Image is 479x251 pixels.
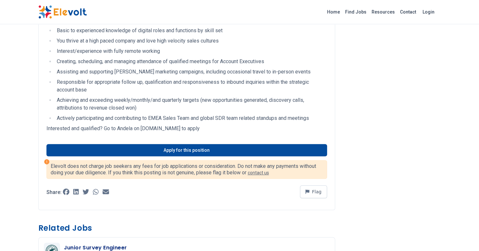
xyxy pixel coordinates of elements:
a: Contact [397,7,419,17]
p: Elevolt does not charge job seekers any fees for job applications or consideration. Do not make a... [51,163,323,176]
li: Creating, scheduling, and managing attendance of qualified meetings for Account Executives [55,58,327,65]
a: Resources [369,7,397,17]
iframe: Chat Widget [447,220,479,251]
a: Login [419,5,438,18]
li: Basic to experienced knowledge of digital roles and functions by skill set [55,27,327,34]
p: Interested and qualified? Go to Andela on [DOMAIN_NAME] to apply [46,125,327,132]
li: Assisting and supporting [PERSON_NAME] marketing campaigns, including occasional travel to in-per... [55,68,327,76]
h3: Related Jobs [38,223,335,233]
a: Apply for this position [46,144,327,156]
a: contact us [248,170,269,175]
li: Achieving and exceeding weekly/monthly/and quarterly targets (new opportunities generated, discov... [55,96,327,112]
li: Actively participating and contributing to EMEA Sales Team and global SDR team related standups a... [55,114,327,122]
li: You thrive at a high paced company and love high velocity sales cultures [55,37,327,45]
p: Share: [46,190,62,195]
li: Interest/experience with fully remote working [55,47,327,55]
a: Find Jobs [343,7,369,17]
a: Home [324,7,343,17]
img: Elevolt [38,5,87,19]
li: Responsible for appropriate follow up, qualification and responsiveness to inbound inquiries with... [55,78,327,94]
button: Flag [300,185,327,198]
